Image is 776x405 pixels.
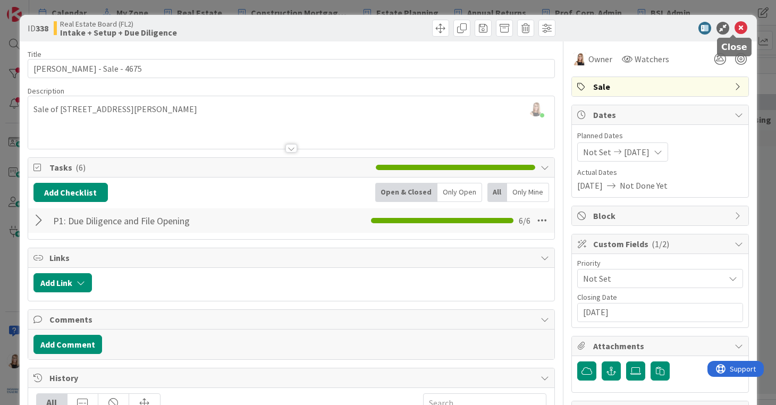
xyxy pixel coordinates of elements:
div: Only Mine [507,183,549,202]
span: Attachments [593,340,729,352]
div: Priority [577,259,743,267]
span: Description [28,86,64,96]
span: Planned Dates [577,130,743,141]
span: Actual Dates [577,167,743,178]
span: Sale [593,80,729,93]
div: All [487,183,507,202]
span: Real Estate Board (FL2) [60,20,177,28]
input: type card name here... [28,59,555,78]
span: Dates [593,108,729,121]
span: Not Done Yet [620,179,668,192]
div: Open & Closed [375,183,437,202]
span: Support [22,2,48,14]
button: Add Link [33,273,92,292]
p: Sale of [STREET_ADDRESS][PERSON_NAME] [33,103,549,115]
span: History [49,372,535,384]
label: Title [28,49,41,59]
img: DB [573,53,586,65]
span: ID [28,22,48,35]
span: Custom Fields [593,238,729,250]
span: ( 1/2 ) [652,239,669,249]
img: 69hUFmzDBdjIwzkImLfpiba3FawNlolQ.jpg [528,102,543,116]
b: Intake + Setup + Due Diligence [60,28,177,37]
button: Add Checklist [33,183,108,202]
div: Closing Date [577,293,743,301]
span: Not Set [583,146,611,158]
span: 6 / 6 [519,214,530,227]
span: Comments [49,313,535,326]
h5: Close [721,42,747,52]
input: Add Checklist... [49,211,272,230]
span: Watchers [635,53,669,65]
span: ( 6 ) [75,162,86,173]
span: Owner [588,53,612,65]
span: Block [593,209,729,222]
span: Tasks [49,161,370,174]
span: Not Set [583,271,719,286]
span: [DATE] [577,179,603,192]
button: Add Comment [33,335,102,354]
span: Links [49,251,535,264]
div: Only Open [437,183,482,202]
span: [DATE] [624,146,650,158]
b: 338 [36,23,48,33]
input: YYYY/MM/DD [583,303,737,322]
